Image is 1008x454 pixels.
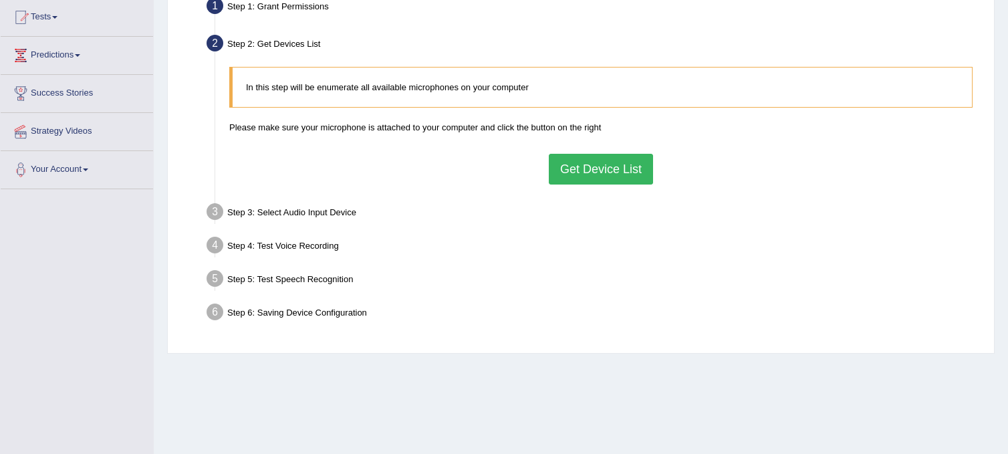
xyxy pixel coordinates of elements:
[1,37,153,70] a: Predictions
[201,266,988,296] div: Step 5: Test Speech Recognition
[201,233,988,262] div: Step 4: Test Voice Recording
[1,151,153,185] a: Your Account
[201,31,988,60] div: Step 2: Get Devices List
[229,67,973,108] blockquote: In this step will be enumerate all available microphones on your computer
[229,121,973,134] p: Please make sure your microphone is attached to your computer and click the button on the right
[201,199,988,229] div: Step 3: Select Audio Input Device
[549,154,653,185] button: Get Device List
[1,113,153,146] a: Strategy Videos
[201,300,988,329] div: Step 6: Saving Device Configuration
[1,75,153,108] a: Success Stories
